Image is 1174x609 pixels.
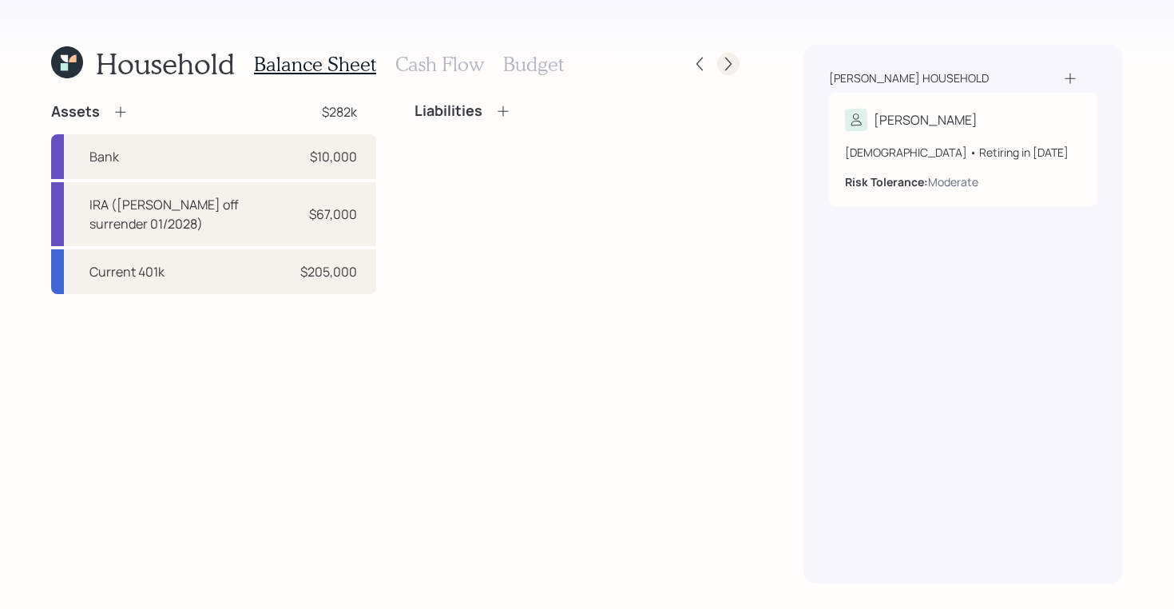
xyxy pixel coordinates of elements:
[309,205,357,224] div: $67,000
[89,147,119,166] div: Bank
[414,102,482,120] h4: Liabilities
[845,174,928,189] b: Risk Tolerance:
[928,173,978,190] div: Moderate
[310,147,357,166] div: $10,000
[300,262,357,281] div: $205,000
[51,103,100,121] h4: Assets
[89,195,296,233] div: IRA ([PERSON_NAME] off surrender 01/2028)
[845,144,1081,161] div: [DEMOGRAPHIC_DATA] • Retiring in [DATE]
[254,53,376,76] h3: Balance Sheet
[395,53,484,76] h3: Cash Flow
[96,46,235,81] h1: Household
[874,110,978,129] div: [PERSON_NAME]
[89,262,165,281] div: Current 401k
[322,102,357,121] div: $282k
[503,53,564,76] h3: Budget
[829,70,989,86] div: [PERSON_NAME] household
